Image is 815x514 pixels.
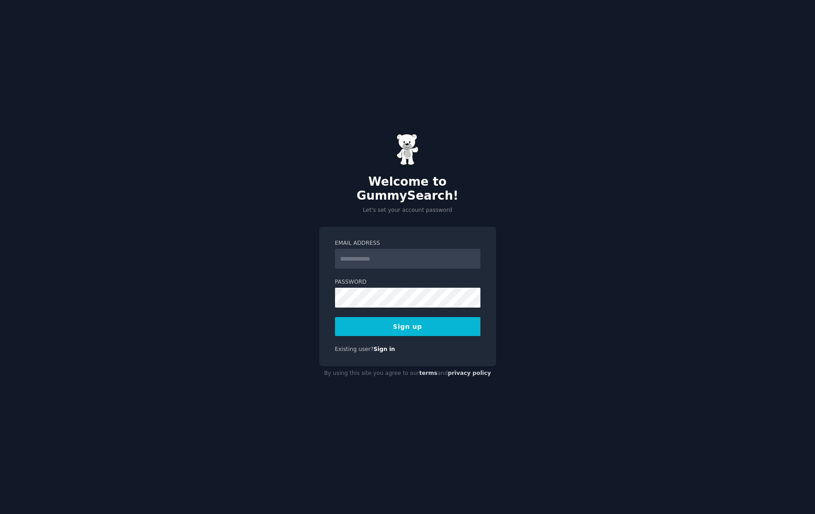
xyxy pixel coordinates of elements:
p: Let's set your account password [319,206,496,215]
button: Sign up [335,317,480,336]
a: privacy policy [448,370,491,376]
label: Email Address [335,239,480,248]
img: Gummy Bear [396,134,419,165]
a: terms [419,370,437,376]
label: Password [335,278,480,286]
div: By using this site you agree to our and [319,366,496,381]
h2: Welcome to GummySearch! [319,175,496,203]
a: Sign in [373,346,395,352]
span: Existing user? [335,346,374,352]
